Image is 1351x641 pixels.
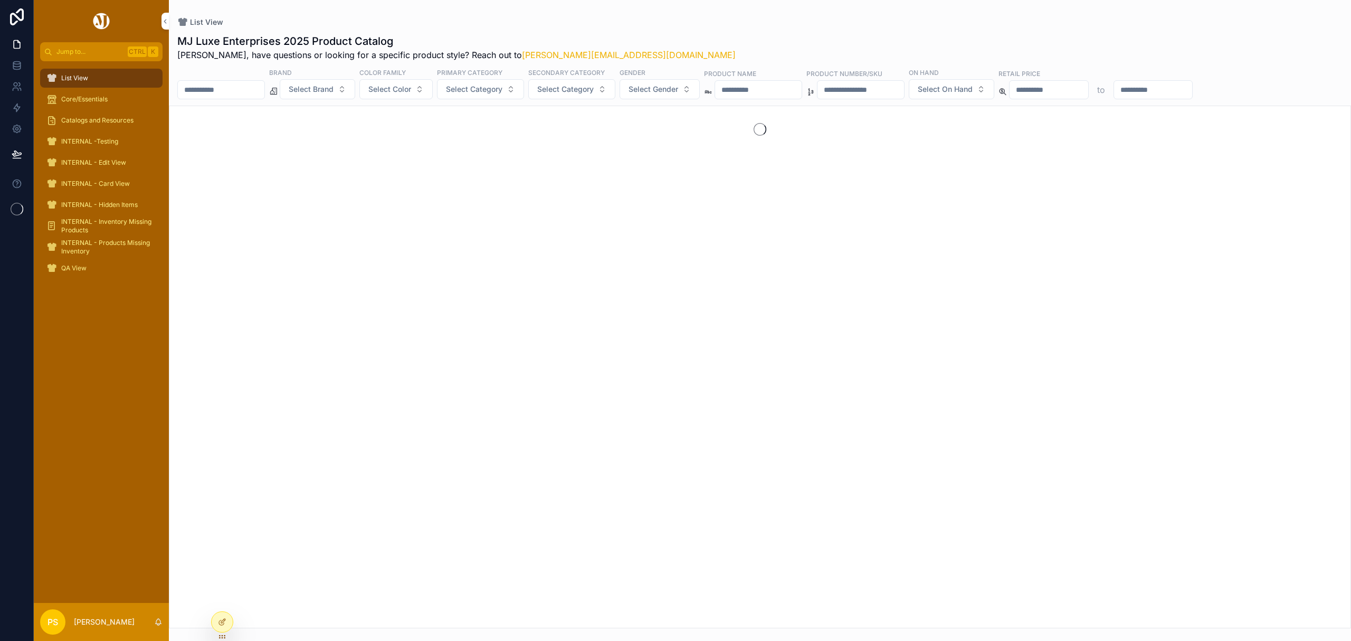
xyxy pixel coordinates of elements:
[289,84,334,95] span: Select Brand
[40,90,163,109] a: Core/Essentials
[61,180,130,188] span: INTERNAL - Card View
[61,95,108,103] span: Core/Essentials
[61,137,118,146] span: INTERNAL -Testing
[446,84,502,95] span: Select Category
[528,68,605,77] label: Secondary Category
[61,218,152,234] span: INTERNAL - Inventory Missing Products
[280,79,355,99] button: Select Button
[918,84,973,95] span: Select On Hand
[61,264,87,272] span: QA View
[40,174,163,193] a: INTERNAL - Card View
[40,195,163,214] a: INTERNAL - Hidden Items
[74,617,135,627] p: [PERSON_NAME]
[437,79,524,99] button: Select Button
[91,13,111,30] img: App logo
[128,46,147,57] span: Ctrl
[806,69,882,78] label: Product Number/SKU
[40,111,163,130] a: Catalogs and Resources
[40,153,163,172] a: INTERNAL - Edit View
[40,132,163,151] a: INTERNAL -Testing
[40,216,163,235] a: INTERNAL - Inventory Missing Products
[34,61,169,291] div: scrollable content
[177,34,736,49] h1: MJ Luxe Enterprises 2025 Product Catalog
[909,68,939,77] label: On Hand
[629,84,678,95] span: Select Gender
[620,68,645,77] label: Gender
[61,74,88,82] span: List View
[56,48,123,56] span: Jump to...
[47,616,58,628] span: PS
[40,238,163,257] a: INTERNAL - Products Missing Inventory
[61,239,152,256] span: INTERNAL - Products Missing Inventory
[620,79,700,99] button: Select Button
[1097,83,1105,96] p: to
[909,79,994,99] button: Select Button
[61,158,126,167] span: INTERNAL - Edit View
[522,50,736,60] a: [PERSON_NAME][EMAIL_ADDRESS][DOMAIN_NAME]
[61,116,134,125] span: Catalogs and Resources
[149,48,157,56] span: K
[190,17,223,27] span: List View
[40,259,163,278] a: QA View
[359,68,406,77] label: Color Family
[40,42,163,61] button: Jump to...CtrlK
[998,69,1040,78] label: Retail Price
[269,68,292,77] label: Brand
[177,49,736,61] span: [PERSON_NAME], have questions or looking for a specific product style? Reach out to
[528,79,615,99] button: Select Button
[437,68,502,77] label: Primary Category
[704,69,756,78] label: Product Name
[40,69,163,88] a: List View
[537,84,594,95] span: Select Category
[359,79,433,99] button: Select Button
[368,84,411,95] span: Select Color
[177,17,223,27] a: List View
[61,201,138,209] span: INTERNAL - Hidden Items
